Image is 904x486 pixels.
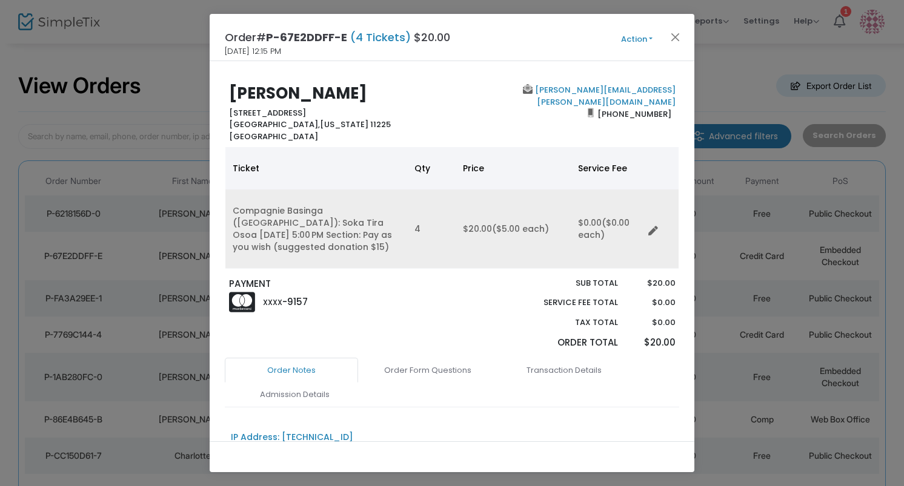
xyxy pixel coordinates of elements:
[515,277,618,289] p: Sub total
[630,297,675,309] p: $0.00
[228,382,361,407] a: Admission Details
[225,189,407,269] td: Compagnie Basinga ([GEOGRAPHIC_DATA]): Soka Tira Osoa [DATE] 5:00 PM Section: Pay as you wish (su...
[361,358,494,383] a: Order Form Questions
[407,147,456,189] th: Qty
[668,29,683,45] button: Close
[266,30,347,45] span: P-67E2DDFF-E
[515,317,618,329] p: Tax Total
[231,431,353,444] div: IP Address: [TECHNICAL_ID]
[630,336,675,350] p: $20.00
[515,297,618,309] p: Service Fee Total
[456,147,571,189] th: Price
[225,147,679,269] div: Data table
[229,107,391,142] b: [STREET_ADDRESS] [US_STATE] 11225 [GEOGRAPHIC_DATA]
[630,317,675,329] p: $0.00
[263,297,282,307] span: XXXX
[407,189,456,269] td: 4
[594,104,676,123] span: [PHONE_NUMBER]
[578,217,630,241] span: ($0.00 each)
[229,82,367,104] b: [PERSON_NAME]
[497,358,631,383] a: Transaction Details
[456,189,571,269] td: $20.00
[229,277,447,291] p: PAYMENT
[533,84,676,108] a: [PERSON_NAME][EMAIL_ADDRESS][PERSON_NAME][DOMAIN_NAME]
[492,223,549,235] span: ($5.00 each)
[225,358,358,383] a: Order Notes
[225,147,407,189] th: Ticket
[282,295,308,308] span: -9157
[571,147,643,189] th: Service Fee
[630,277,675,289] p: $20.00
[225,29,450,45] h4: Order# $20.00
[347,30,414,45] span: (4 Tickets)
[229,119,320,130] span: [GEOGRAPHIC_DATA],
[571,189,643,269] td: $0.00
[225,45,281,57] span: [DATE] 12:15 PM
[600,33,673,46] button: Action
[515,336,618,350] p: Order Total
